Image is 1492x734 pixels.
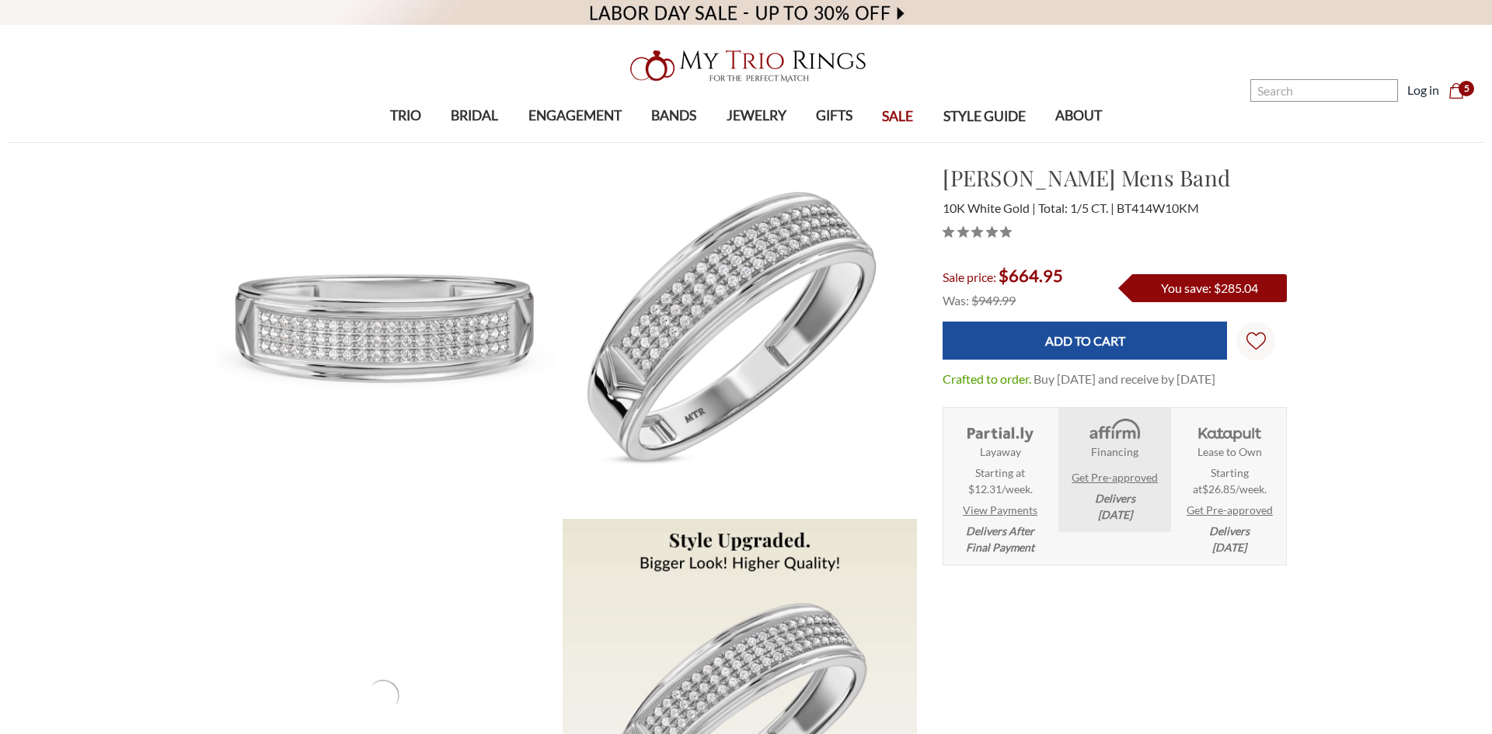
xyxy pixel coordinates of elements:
button: submenu toggle [1071,141,1086,143]
span: [DATE] [1098,508,1132,521]
h1: [PERSON_NAME] Mens Band [943,162,1287,194]
input: Add to Cart [943,322,1227,360]
span: $664.95 [999,265,1063,286]
dd: Buy [DATE] and receive by [DATE] [1034,370,1215,388]
img: Layaway [964,417,1036,444]
button: submenu toggle [567,141,583,143]
strong: Lease to Own [1197,444,1262,460]
span: Sale price: [943,270,996,284]
dt: Crafted to order. [943,370,1031,388]
li: Affirm [1058,408,1171,532]
span: BT414W10KM [1117,200,1199,215]
img: Photo of Gracie 1/5 ct tw. Diamond Mens Band 10K White Gold [BT414WM] [563,162,918,517]
span: JEWELRY [727,106,786,126]
a: Wish Lists [1236,322,1275,360]
a: TRIO [375,91,436,141]
span: 10K White Gold [943,200,1036,215]
span: SALE [882,106,913,127]
a: BRIDAL [436,91,513,141]
span: BRIDAL [451,106,498,126]
img: Affirm [1079,417,1151,444]
em: Delivers [1209,523,1250,555]
span: GIFTS [816,106,852,126]
strong: Layaway [980,444,1021,460]
strong: Financing [1091,444,1138,460]
button: submenu toggle [666,141,682,143]
img: Katapult [1194,417,1266,444]
button: submenu toggle [467,141,483,143]
a: View Payments [963,502,1037,518]
em: Delivers After Final Payment [966,523,1034,555]
span: Total: 1/5 CT. [1038,200,1114,215]
a: Cart with 0 items [1448,81,1473,99]
a: Get Pre-approved [1187,502,1273,518]
span: STYLE GUIDE [943,106,1026,127]
span: $26.85/week [1202,482,1264,496]
button: submenu toggle [398,141,413,143]
button: submenu toggle [748,141,764,143]
span: TRIO [390,106,421,126]
span: $949.99 [971,293,1016,308]
a: My Trio Rings [433,41,1059,91]
span: Starting at $12.31/week. [968,464,1033,497]
a: SALE [867,92,928,142]
svg: cart.cart_preview [1448,83,1464,99]
li: Katapult [1173,408,1286,565]
span: [DATE] [1212,541,1246,554]
a: GIFTS [801,91,867,141]
span: BANDS [651,106,696,126]
button: submenu toggle [826,141,842,143]
span: You save: $285.04 [1161,280,1258,295]
em: Delivers [1095,490,1135,523]
span: Starting at . [1178,464,1281,497]
svg: Wish Lists [1246,283,1266,399]
span: 5 [1459,81,1474,96]
a: JEWELRY [711,91,800,141]
a: STYLE GUIDE [928,92,1040,142]
span: ENGAGEMENT [528,106,622,126]
a: BANDS [636,91,711,141]
a: ABOUT [1041,91,1117,141]
img: Photo of Gracie 1/5 ct tw. Diamond Mens Band 10K White Gold [BT414WM] [206,162,561,517]
a: Get Pre-approved [1072,469,1158,485]
span: Was: [943,293,969,308]
a: Log in [1407,81,1439,99]
li: Layaway [943,408,1056,565]
span: ABOUT [1055,106,1102,126]
a: ENGAGEMENT [514,91,636,141]
input: Search [1250,79,1398,102]
img: My Trio Rings [622,41,870,91]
